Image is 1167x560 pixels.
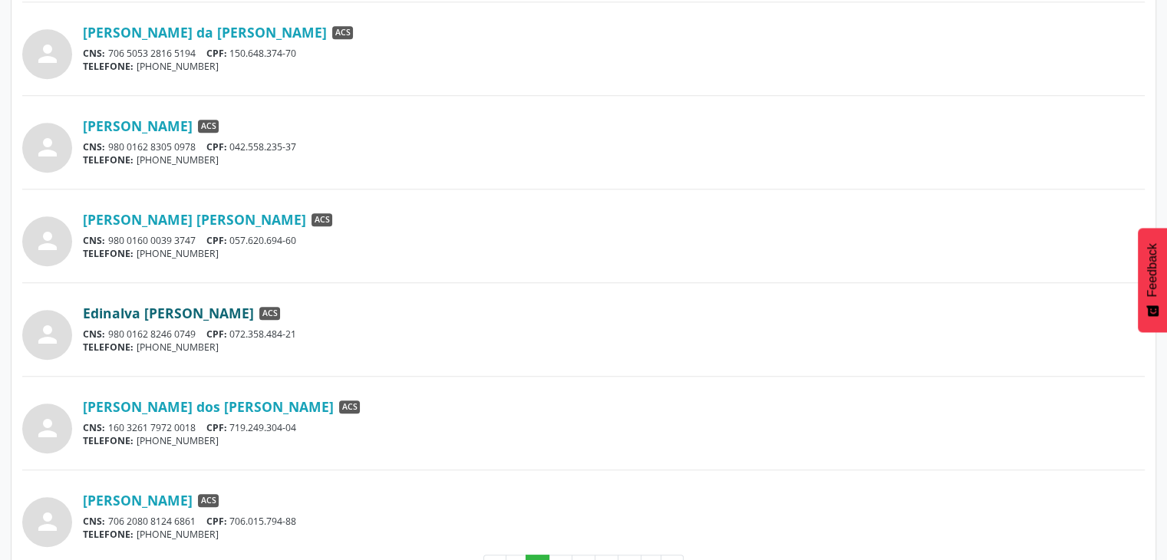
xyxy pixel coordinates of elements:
[83,153,134,166] span: TELEFONE:
[83,328,1145,341] div: 980 0162 8246 0749 072.358.484-21
[83,234,1145,247] div: 980 0160 0039 3747 057.620.694-60
[83,341,1145,354] div: [PHONE_NUMBER]
[1138,228,1167,332] button: Feedback - Mostrar pesquisa
[339,400,360,414] span: ACS
[83,140,105,153] span: CNS:
[83,247,1145,260] div: [PHONE_NUMBER]
[198,494,219,508] span: ACS
[83,47,1145,60] div: 706 5053 2816 5194 150.648.374-70
[34,414,61,442] i: person
[83,528,1145,541] div: [PHONE_NUMBER]
[83,153,1145,166] div: [PHONE_NUMBER]
[83,398,334,415] a: [PERSON_NAME] dos [PERSON_NAME]
[83,515,105,528] span: CNS:
[34,321,61,348] i: person
[332,26,353,40] span: ACS
[312,213,332,227] span: ACS
[83,247,134,260] span: TELEFONE:
[83,492,193,509] a: [PERSON_NAME]
[83,434,134,447] span: TELEFONE:
[206,47,227,60] span: CPF:
[206,515,227,528] span: CPF:
[83,434,1145,447] div: [PHONE_NUMBER]
[83,328,105,341] span: CNS:
[83,421,105,434] span: CNS:
[83,341,134,354] span: TELEFONE:
[34,40,61,68] i: person
[206,140,227,153] span: CPF:
[83,234,105,247] span: CNS:
[83,421,1145,434] div: 160 3261 7972 0018 719.249.304-04
[83,60,1145,73] div: [PHONE_NUMBER]
[34,133,61,161] i: person
[206,328,227,341] span: CPF:
[83,117,193,134] a: [PERSON_NAME]
[34,227,61,255] i: person
[206,421,227,434] span: CPF:
[259,307,280,321] span: ACS
[198,120,219,133] span: ACS
[1146,243,1159,297] span: Feedback
[83,211,306,228] a: [PERSON_NAME] [PERSON_NAME]
[83,528,134,541] span: TELEFONE:
[206,234,227,247] span: CPF:
[83,515,1145,528] div: 706 2080 8124 6861 706.015.794-88
[83,60,134,73] span: TELEFONE:
[83,24,327,41] a: [PERSON_NAME] da [PERSON_NAME]
[83,47,105,60] span: CNS:
[83,305,254,321] a: Edinalva [PERSON_NAME]
[83,140,1145,153] div: 980 0162 8305 0978 042.558.235-37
